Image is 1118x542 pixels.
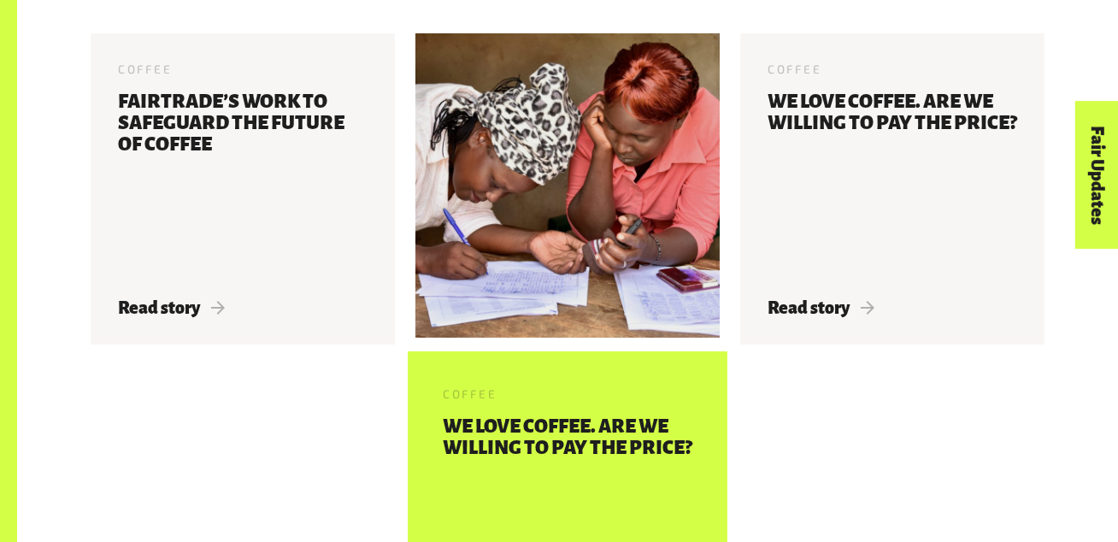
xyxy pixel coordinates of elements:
span: Coffee [768,62,821,76]
h3: Fairtrade’s Work To Safeguard The Future Of Coffee [118,91,368,277]
span: Coffee [443,386,497,401]
a: Coffee We love coffee. Are we willing to pay the price? Read story [740,33,1044,345]
a: Coffee Fairtrade’s Work To Safeguard The Future Of Coffee Read story [91,33,395,345]
span: Read story [768,298,874,317]
span: Coffee [118,62,172,76]
span: Read story [118,298,225,317]
h3: We love coffee. Are we willing to pay the price? [768,91,1017,277]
